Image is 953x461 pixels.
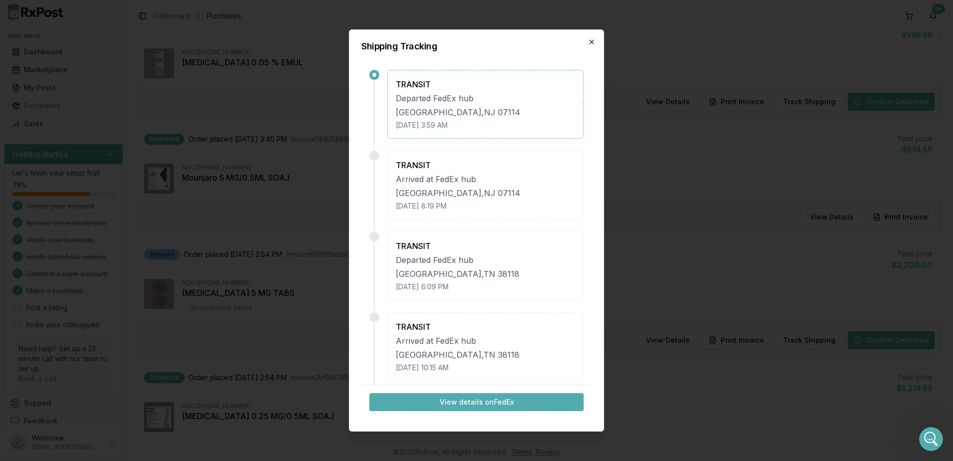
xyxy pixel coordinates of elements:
[396,78,575,90] div: TRANSIT
[65,225,191,246] div: hi i need [MEDICAL_DATA] 2.4,g
[31,327,39,335] button: Gif picker
[396,92,575,104] div: Departed FedEx hub
[16,57,156,165] div: We have cancelled the extra charge for the following invoice. We apologize for the inconvenience ...
[44,198,183,218] div: Thank you for identifying the double charge and cancelling the extra charge.
[396,120,575,130] div: [DATE] 3:59 AM
[8,179,191,192] div: [DATE]
[361,42,592,51] h2: Shipping Tracking
[110,260,183,270] div: and [MEDICAL_DATA]
[396,268,575,280] div: [GEOGRAPHIC_DATA] , TN 38118
[36,192,191,224] div: Thank you for identifying the double charge and cancelling the extra charge.
[156,4,175,23] button: Home
[396,335,575,347] div: Arrived at FedEx hub
[73,230,183,240] div: hi i need [MEDICAL_DATA] 2.4,g
[919,427,943,451] iframe: Intercom live chat
[396,201,575,211] div: [DATE] 8:19 PM
[47,327,55,335] button: Upload attachment
[396,321,575,333] div: TRANSIT
[175,4,193,22] div: Close
[396,240,575,252] div: TRANSIT
[28,5,44,21] img: Profile image for Manuel
[48,12,97,22] p: Active 15h ago
[396,363,575,373] div: [DATE] 10:15 AM
[6,4,25,23] button: go back
[171,323,187,339] button: Send a message…
[369,393,584,411] button: View details onFedEx
[396,282,575,292] div: [DATE] 6:09 PM
[8,306,191,323] textarea: Message…
[8,284,163,335] div: Thank you for understanding it happened to handful of orders but we caught it right away. And I w...
[8,254,191,284] div: LUIS says…
[396,187,575,199] div: [GEOGRAPHIC_DATA] , NJ 07114
[396,159,575,171] div: TRANSIT
[8,192,191,225] div: LUIS says…
[396,254,575,266] div: Departed FedEx hub
[396,173,575,185] div: Arrived at FedEx hub
[48,5,113,12] h1: [PERSON_NAME]
[8,225,191,254] div: LUIS says…
[396,106,575,118] div: [GEOGRAPHIC_DATA] , NJ 07114
[16,42,156,52] div: 187378f0682e
[396,349,575,361] div: [GEOGRAPHIC_DATA] , TN 38118
[102,254,191,276] div: and [MEDICAL_DATA]
[8,284,191,343] div: Manuel says…
[15,327,23,335] button: Emoji picker
[16,290,156,329] div: Thank you for understanding it happened to handful of orders but we caught it right away. And I w...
